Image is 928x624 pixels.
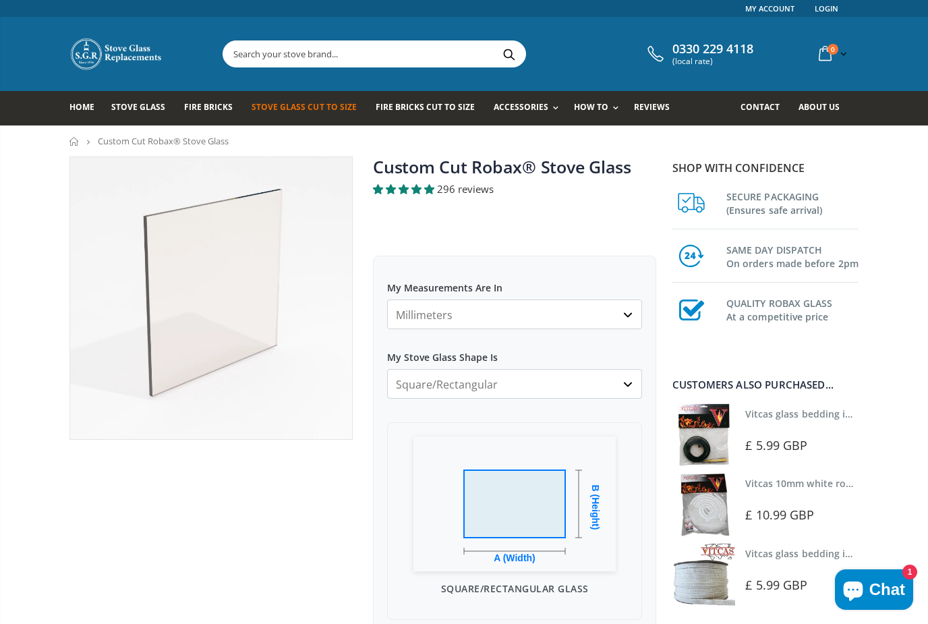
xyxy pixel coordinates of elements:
[634,91,680,125] a: Reviews
[726,294,859,324] h3: QUALITY ROBAX GLASS At a competitive price
[373,182,437,196] span: 4.94 stars
[98,135,229,147] span: Custom Cut Robax® Stove Glass
[111,101,165,113] span: Stove Glass
[799,101,840,113] span: About us
[672,403,735,466] img: Vitcas stove glass bedding in tape
[672,160,859,176] p: Shop with confidence
[741,101,780,113] span: Contact
[376,91,485,125] a: Fire Bricks Cut To Size
[401,582,628,596] p: Square/Rectangular Glass
[726,241,859,271] h3: SAME DAY DISPATCH On orders made before 2pm
[813,40,850,67] a: 0
[69,37,164,71] img: Stove Glass Replacement
[672,380,859,390] div: Customers also purchased...
[745,507,814,523] span: £ 10.99 GBP
[387,270,642,294] label: My Measurements Are In
[741,91,790,125] a: Contact
[672,543,735,606] img: Vitcas stove glass bedding in tape
[223,41,676,67] input: Search your stove brand...
[437,182,494,196] span: 296 reviews
[252,101,356,113] span: Stove Glass Cut To Size
[745,437,807,453] span: £ 5.99 GBP
[574,101,608,113] span: How To
[376,101,475,113] span: Fire Bricks Cut To Size
[70,157,352,439] img: stove_glass_made_to_measure_800x_crop_center.webp
[799,91,850,125] a: About us
[644,42,753,66] a: 0330 229 4118 (local rate)
[494,41,524,67] button: Search
[672,57,753,66] span: (local rate)
[413,436,616,571] img: Glass Shape Preview
[494,91,565,125] a: Accessories
[184,91,243,125] a: Fire Bricks
[745,577,807,593] span: £ 5.99 GBP
[726,188,859,217] h3: SECURE PACKAGING (Ensures safe arrival)
[69,137,80,146] a: Home
[373,155,631,178] a: Custom Cut Robax® Stove Glass
[111,91,175,125] a: Stove Glass
[634,101,670,113] span: Reviews
[252,91,366,125] a: Stove Glass Cut To Size
[574,91,625,125] a: How To
[672,42,753,57] span: 0330 229 4118
[184,101,233,113] span: Fire Bricks
[672,473,735,536] img: Vitcas white rope, glue and gloves kit 10mm
[494,101,548,113] span: Accessories
[69,91,105,125] a: Home
[387,339,642,364] label: My Stove Glass Shape Is
[831,569,917,613] inbox-online-store-chat: Shopify online store chat
[828,44,838,55] span: 0
[69,101,94,113] span: Home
